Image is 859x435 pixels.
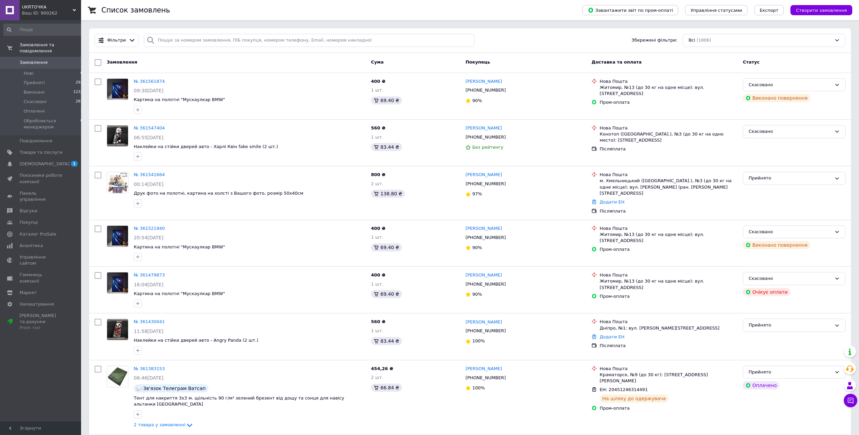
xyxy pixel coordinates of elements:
span: 1 шт. [371,135,383,140]
a: № 361541664 [134,172,165,177]
button: Чат з покупцем [844,394,857,407]
span: (1806) [697,38,711,43]
div: [PHONE_NUMBER] [464,280,507,289]
a: Картина на полотні "Мускаулкар BMW" [134,291,225,296]
span: Покупець [465,59,490,65]
div: Скасовано [749,81,832,89]
span: 90% [472,98,482,103]
a: № 361383153 [134,366,165,371]
div: Ваш ID: 900262 [22,10,81,16]
a: № 361479873 [134,272,165,277]
a: Фото товару [107,366,128,387]
div: 69.40 ₴ [371,243,402,251]
span: 06:46[DATE] [134,375,163,381]
input: Пошук за номером замовлення, ПІБ покупця, номером телефону, Email, номером накладної [144,34,475,47]
span: Друк фото на полотні, картина на холсті з Вашого фото, розмір 50х40см [134,191,303,196]
span: Нові [24,70,33,76]
span: Доставка та оплата [591,59,641,65]
button: Управління статусами [685,5,748,15]
span: 1 шт. [371,328,383,333]
div: м. Хмельницький ([GEOGRAPHIC_DATA].), №3 (до 30 кг на одне місце): вул. [PERSON_NAME] (ран. [PERS... [600,178,737,196]
span: 0 [80,70,83,76]
span: Cума [371,59,383,65]
div: Скасовано [749,228,832,236]
span: Скасовані [24,99,47,105]
span: 560 ₴ [371,319,385,324]
a: Картина на полотні "Мускаулкар BMW" [134,244,225,249]
span: Каталог ProSale [20,231,56,237]
img: Фото товару [107,125,128,146]
div: Нова Пошта [600,78,737,84]
img: Фото товару [107,319,128,340]
div: Післяплата [600,208,737,214]
span: 16:04[DATE] [134,282,163,287]
div: Скасовано [749,128,832,135]
div: [PHONE_NUMBER] [464,133,507,142]
span: Замовлення [107,59,137,65]
span: 97% [472,191,482,196]
span: Повідомлення [20,138,52,144]
span: 90% [472,245,482,250]
span: 454,26 ₴ [371,366,393,371]
a: Додати ЕН [600,334,624,339]
a: Картина на полотні "Мускаулкар BMW" [134,97,225,102]
div: Краматорск, №9 (до 30 кг): [STREET_ADDRESS][PERSON_NAME] [600,372,737,384]
a: [PERSON_NAME] [465,225,502,232]
input: Пошук [3,24,83,36]
a: 2 товара у замовленні [134,422,194,427]
a: Фото товару [107,78,128,100]
div: Пром-оплата [600,293,737,299]
span: [DEMOGRAPHIC_DATA] [20,161,70,167]
button: Експорт [754,5,784,15]
span: Покупці [20,219,38,225]
a: Створити замовлення [784,7,852,13]
span: 100% [472,385,485,390]
button: Завантажити звіт по пром-оплаті [582,5,678,15]
img: Фото товару [107,272,128,293]
span: Статус [743,59,760,65]
span: 00:14[DATE] [134,182,163,187]
span: 1 шт. [371,282,383,287]
div: Оплачено [743,381,779,389]
a: Наклейки на стійки дверей авто - Харлі Квін fake smile (2 шт.) [134,144,278,149]
span: Виконані [24,89,45,95]
span: Налаштування [20,301,54,307]
span: Маркет [20,290,37,296]
span: 20:54[DATE] [134,235,163,240]
div: [PHONE_NUMBER] [464,373,507,382]
div: Післяплата [600,146,737,152]
div: Післяплата [600,343,737,349]
img: Фото товару [107,366,128,386]
div: Нова Пошта [600,125,737,131]
span: 06:55[DATE] [134,135,163,140]
div: 69.40 ₴ [371,290,402,298]
span: 1 шт. [371,88,383,93]
img: :speech_balloon: [136,386,142,391]
div: Житомир, №13 (до 30 кг на одне місце): вул. [STREET_ADDRESS] [600,278,737,290]
span: 560 ₴ [371,125,385,130]
img: Фото товару [107,226,128,247]
span: Завантажити звіт по пром-оплаті [588,7,673,13]
div: Житомир, №13 (до 30 кг на одне місце): вул. [STREET_ADDRESS] [600,84,737,97]
span: 800 ₴ [371,172,385,177]
div: Житомир, №13 (до 30 кг на одне місце): вул. [STREET_ADDRESS] [600,232,737,244]
span: ЕН: 20451246314491 [600,387,648,392]
span: 292 [76,80,83,86]
span: Обробляється менеджером [24,118,80,130]
div: Prom топ [20,325,62,331]
div: Прийнято [749,369,832,376]
div: [PHONE_NUMBER] [464,179,507,188]
a: Тент для накриття 3х3 м. щільність 90 г/м² зелений брезент від дощу та сонця для навісу альтанки ... [134,395,344,407]
div: Пром-оплата [600,246,737,252]
span: Аналітика [20,243,43,249]
span: 1 шт. [371,235,383,240]
div: Конотоп ([GEOGRAPHIC_DATA].), №3 (до 30 кг на одно место): [STREET_ADDRESS] [600,131,737,143]
span: 2 шт. [371,375,383,380]
div: Скасовано [749,275,832,282]
div: Виконано повернення [743,241,810,249]
span: Збережені фільтри: [632,37,678,44]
